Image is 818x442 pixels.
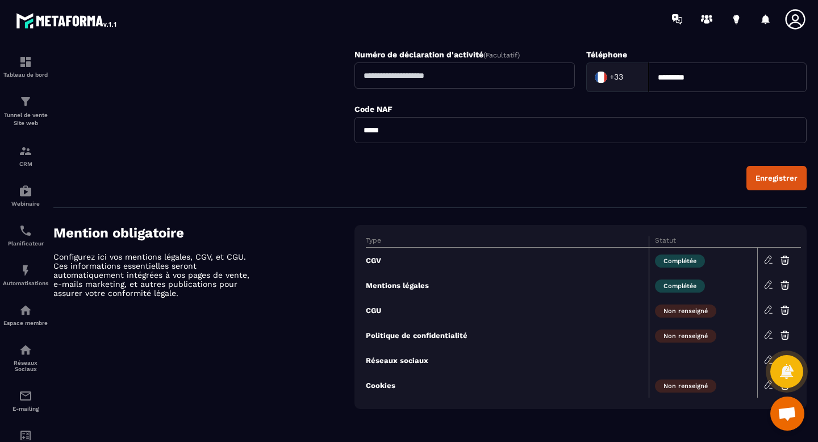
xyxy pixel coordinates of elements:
[19,264,32,277] img: automations
[3,176,48,215] a: automationsautomationsWebinaire
[366,348,649,373] td: Réseaux sociaux
[53,225,354,241] h4: Mention obligatoire
[3,240,48,247] p: Planificateur
[3,136,48,176] a: formationformationCRM
[649,236,757,248] th: Statut
[19,224,32,237] img: scheduler
[19,303,32,317] img: automations
[3,255,48,295] a: automationsautomationsAutomatisations
[610,72,623,83] span: +33
[354,50,520,59] label: Numéro de déclaration d'activité
[655,305,716,318] span: Non renseigné
[366,273,649,298] td: Mentions légales
[3,280,48,286] p: Automatisations
[19,95,32,109] img: formation
[3,47,48,86] a: formationformationTableau de bord
[19,144,32,158] img: formation
[655,280,705,293] span: Complétée
[366,298,649,323] td: CGU
[366,323,649,348] td: Politique de confidentialité
[586,62,649,92] div: Search for option
[366,373,649,398] td: Cookies
[3,360,48,372] p: Réseaux Sociaux
[366,248,649,273] td: CGV
[586,50,627,59] label: Téléphone
[770,397,804,431] a: Ouvrir le chat
[3,72,48,78] p: Tableau de bord
[3,215,48,255] a: schedulerschedulerPlanificateur
[3,201,48,207] p: Webinaire
[53,252,252,298] p: Configurez ici vos mentions légales, CGV, et CGU. Ces informations essentielles seront automatiqu...
[590,66,612,89] img: Country Flag
[16,10,118,31] img: logo
[19,343,32,357] img: social-network
[483,51,520,59] span: (Facultatif)
[655,380,716,393] span: Non renseigné
[3,335,48,381] a: social-networksocial-networkRéseaux Sociaux
[3,161,48,167] p: CRM
[354,105,393,114] label: Code NAF
[655,330,716,343] span: Non renseigné
[3,295,48,335] a: automationsautomationsEspace membre
[756,174,798,182] div: Enregistrer
[746,166,807,190] button: Enregistrer
[3,406,48,412] p: E-mailing
[3,86,48,136] a: formationformationTunnel de vente Site web
[19,184,32,198] img: automations
[3,111,48,127] p: Tunnel de vente Site web
[366,236,649,248] th: Type
[19,55,32,69] img: formation
[625,69,637,86] input: Search for option
[655,255,705,268] span: Complétée
[3,320,48,326] p: Espace membre
[19,389,32,403] img: email
[3,381,48,420] a: emailemailE-mailing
